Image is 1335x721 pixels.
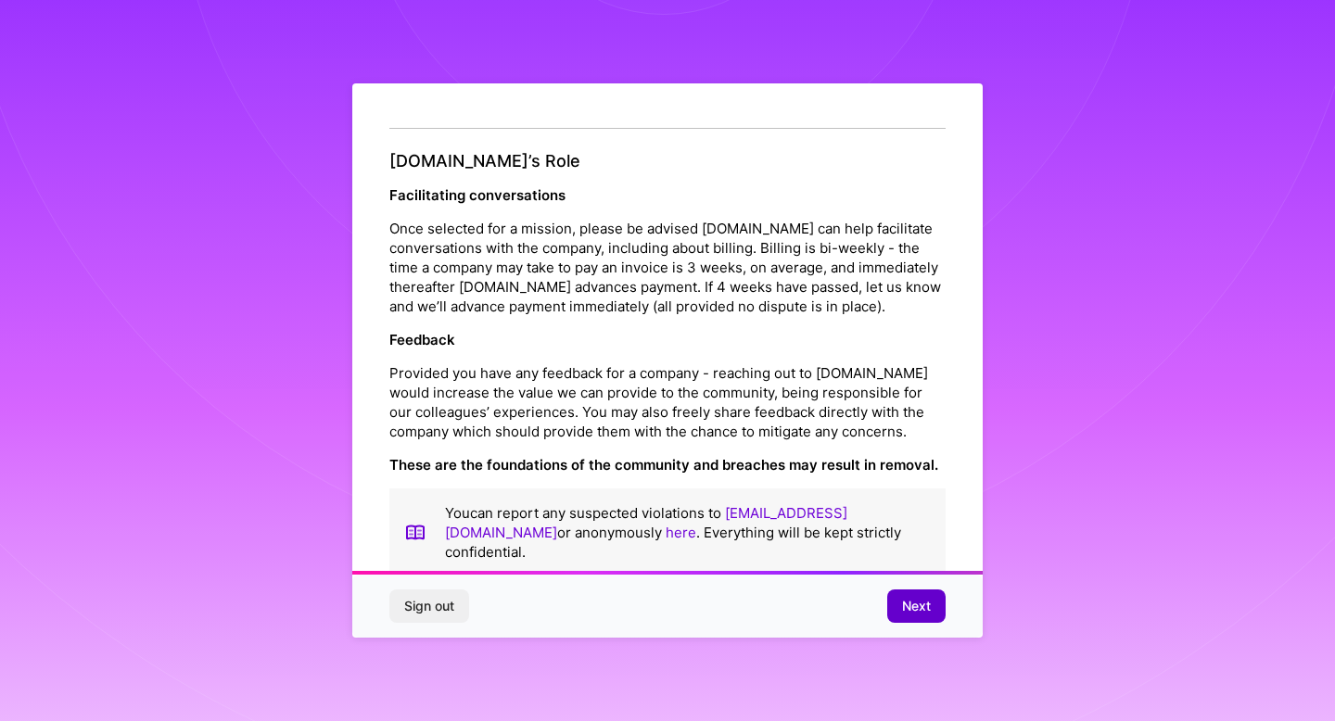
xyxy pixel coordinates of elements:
p: Once selected for a mission, please be advised [DOMAIN_NAME] can help facilitate conversations wi... [389,219,946,316]
h4: [DOMAIN_NAME]’s Role [389,151,946,171]
strong: Facilitating conversations [389,186,566,204]
p: Provided you have any feedback for a company - reaching out to [DOMAIN_NAME] would increase the v... [389,363,946,441]
img: book icon [404,503,426,562]
strong: Feedback [389,331,455,348]
a: here [666,524,696,541]
a: [EMAIL_ADDRESS][DOMAIN_NAME] [445,504,847,541]
strong: These are the foundations of the community and breaches may result in removal. [389,456,938,474]
button: Next [887,589,946,623]
p: You can report any suspected violations to or anonymously . Everything will be kept strictly conf... [445,503,931,562]
span: Sign out [404,597,454,615]
button: Sign out [389,589,469,623]
span: Next [902,597,931,615]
